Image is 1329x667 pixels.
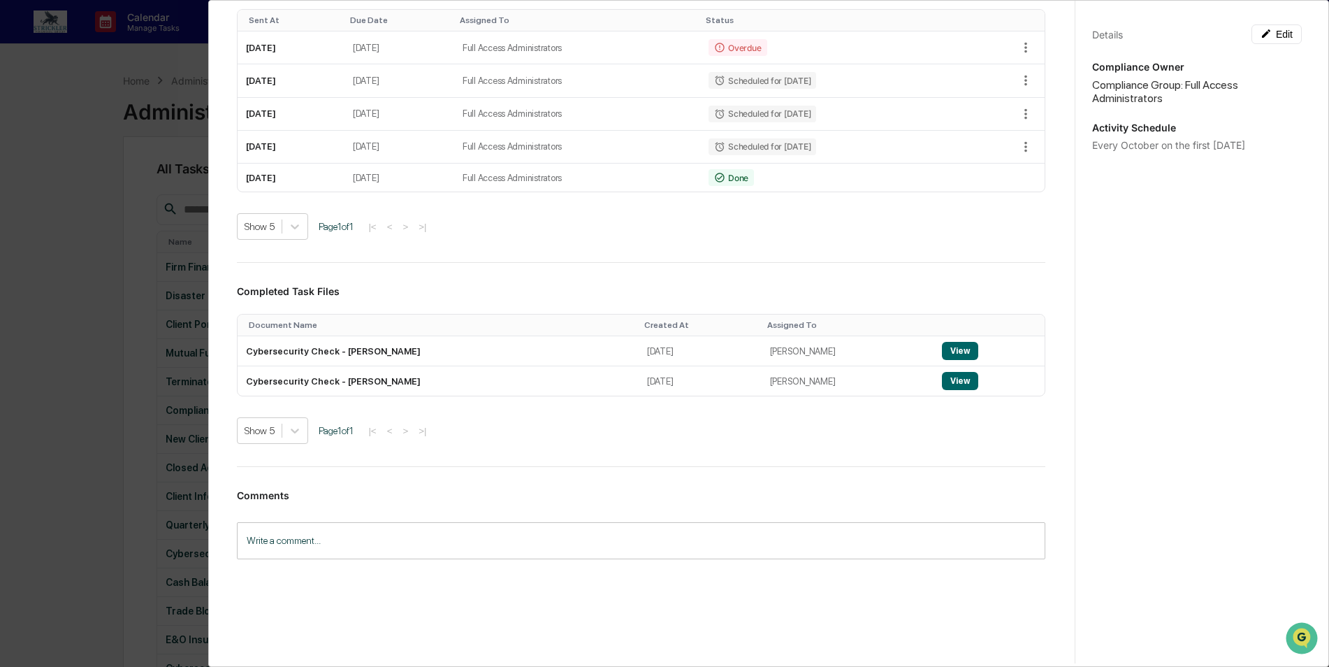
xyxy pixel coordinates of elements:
[709,138,816,155] div: Scheduled for [DATE]
[1284,621,1322,659] iframe: Open customer support
[1092,61,1302,73] p: Compliance Owner
[706,15,959,25] div: Toggle SortBy
[383,425,397,437] button: <
[942,372,978,390] button: View
[115,176,173,190] span: Attestations
[238,336,639,366] td: Cybersecurity Check - [PERSON_NAME]
[383,221,397,233] button: <
[414,425,430,437] button: >|
[139,237,169,248] span: Pylon
[364,221,380,233] button: |<
[1092,29,1123,41] div: Details
[238,98,344,131] td: [DATE]
[238,366,639,396] td: Cybersecurity Check - [PERSON_NAME]
[344,98,454,131] td: [DATE]
[762,336,934,366] td: [PERSON_NAME]
[99,236,169,248] a: Powered byPylon
[1092,139,1302,151] div: Every October on the first [DATE]
[319,221,354,232] span: Page 1 of 1
[237,489,1045,501] h3: Comments
[709,72,816,89] div: Scheduled for [DATE]
[28,176,90,190] span: Preclearance
[1251,24,1302,44] button: Edit
[237,285,1045,297] h3: Completed Task Files
[8,171,96,196] a: 🖐️Preclearance
[344,164,454,192] td: [DATE]
[398,425,412,437] button: >
[249,320,633,330] div: Toggle SortBy
[48,107,229,121] div: Start new chat
[101,178,112,189] div: 🗄️
[48,121,177,132] div: We're available if you need us!
[319,425,354,436] span: Page 1 of 1
[96,171,179,196] a: 🗄️Attestations
[639,336,762,366] td: [DATE]
[414,221,430,233] button: >|
[28,203,88,217] span: Data Lookup
[454,31,700,64] td: Full Access Administrators
[639,366,762,396] td: [DATE]
[238,111,254,128] button: Start new chat
[454,131,700,164] td: Full Access Administrators
[344,64,454,97] td: [DATE]
[767,320,928,330] div: Toggle SortBy
[344,31,454,64] td: [DATE]
[364,425,380,437] button: |<
[709,39,767,56] div: Overdue
[238,164,344,192] td: [DATE]
[238,131,344,164] td: [DATE]
[762,366,934,396] td: [PERSON_NAME]
[344,131,454,164] td: [DATE]
[350,15,449,25] div: Toggle SortBy
[942,342,978,360] button: View
[14,178,25,189] div: 🖐️
[454,64,700,97] td: Full Access Administrators
[14,29,254,52] p: How can we help?
[398,221,412,233] button: >
[709,169,754,186] div: Done
[460,15,695,25] div: Toggle SortBy
[454,164,700,192] td: Full Access Administrators
[945,320,1039,330] div: Toggle SortBy
[709,106,816,122] div: Scheduled for [DATE]
[14,204,25,215] div: 🔎
[454,98,700,131] td: Full Access Administrators
[249,15,339,25] div: Toggle SortBy
[14,107,39,132] img: 1746055101610-c473b297-6a78-478c-a979-82029cc54cd1
[644,320,756,330] div: Toggle SortBy
[1092,122,1302,134] p: Activity Schedule
[1092,78,1302,105] div: Compliance Group: Full Access Administrators
[238,64,344,97] td: [DATE]
[8,197,94,222] a: 🔎Data Lookup
[238,31,344,64] td: [DATE]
